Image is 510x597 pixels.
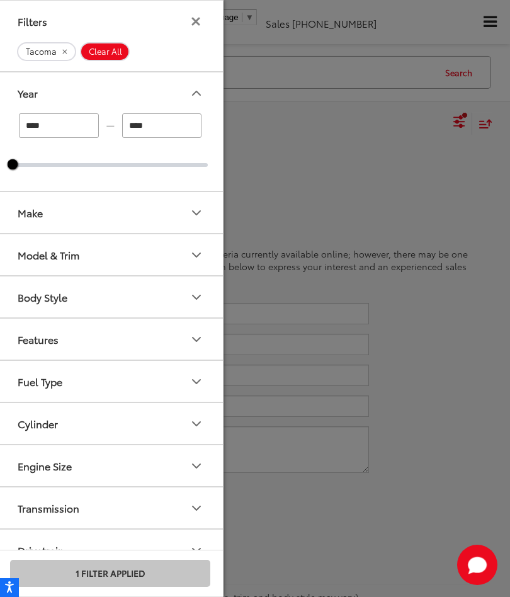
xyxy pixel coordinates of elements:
[10,560,210,587] button: 1 Filter Applied
[188,16,204,26] button: Filters
[89,47,122,57] span: Clear All
[122,113,202,138] input: maximum
[189,247,204,263] div: Model & Trim
[189,374,204,389] div: Fuel Type
[18,502,79,514] div: Transmission
[189,501,204,516] div: Transmission
[189,86,204,101] div: Year
[19,113,99,138] input: minimum
[189,290,204,305] div: Body Style
[189,332,204,347] div: Features
[18,375,62,387] div: Fuel Type
[18,249,79,261] div: Model & Trim
[189,205,204,220] div: Make
[457,545,497,585] svg: Start Chat
[18,544,64,556] div: Drivetrain
[18,15,47,27] div: Filters
[18,460,72,472] div: Engine Size
[17,42,76,61] button: remove Tacoma
[457,545,497,585] button: Toggle Chat Window
[18,87,38,99] div: Year
[103,120,118,131] span: —
[189,543,204,558] div: Drivetrain
[26,47,57,57] span: Tacoma
[80,42,130,61] button: Clear All
[18,418,58,429] div: Cylinder
[18,291,67,303] div: Body Style
[189,458,204,474] div: Engine Size
[18,333,59,345] div: Features
[189,416,204,431] div: Cylinder
[18,207,43,219] div: Make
